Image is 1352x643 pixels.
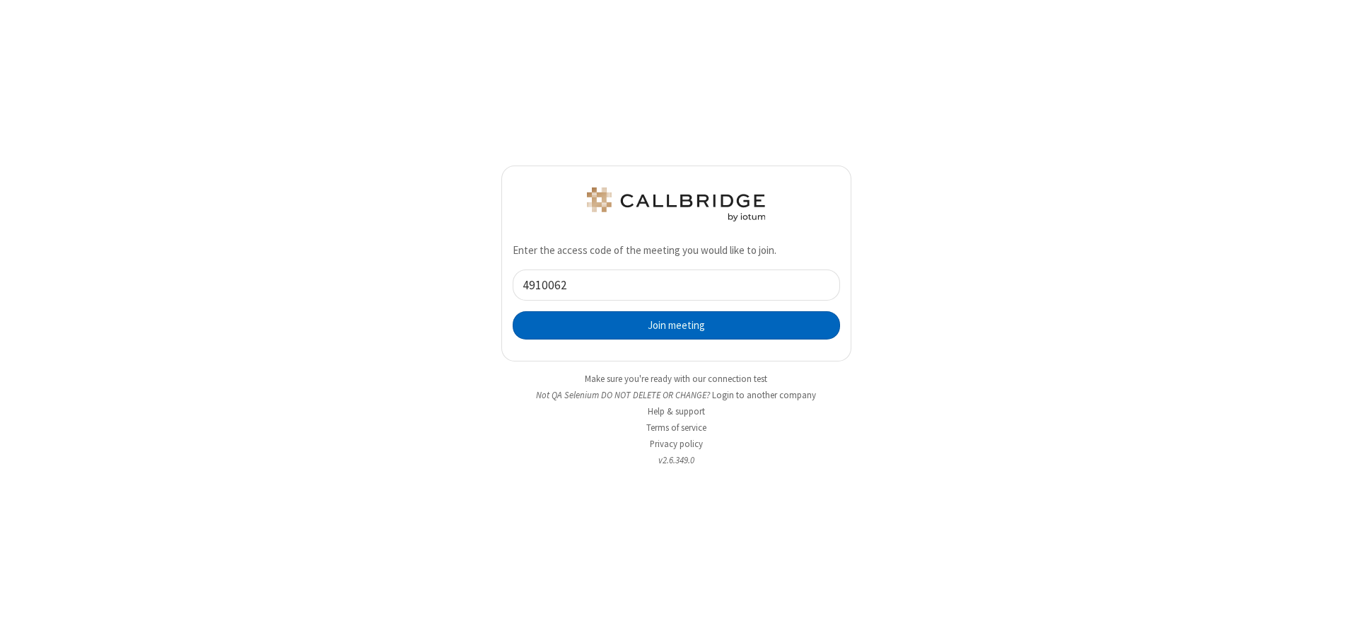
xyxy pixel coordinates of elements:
[513,311,840,340] button: Join meeting
[501,388,851,402] li: Not QA Selenium DO NOT DELETE OR CHANGE?
[585,373,767,385] a: Make sure you're ready with our connection test
[646,422,706,434] a: Terms of service
[650,438,703,450] a: Privacy policy
[513,243,840,259] p: Enter the access code of the meeting you would like to join.
[648,405,705,417] a: Help & support
[513,270,840,301] input: Enter access code
[501,453,851,467] li: v2.6.349.0
[584,187,768,221] img: QA Selenium DO NOT DELETE OR CHANGE
[712,388,816,402] button: Login to another company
